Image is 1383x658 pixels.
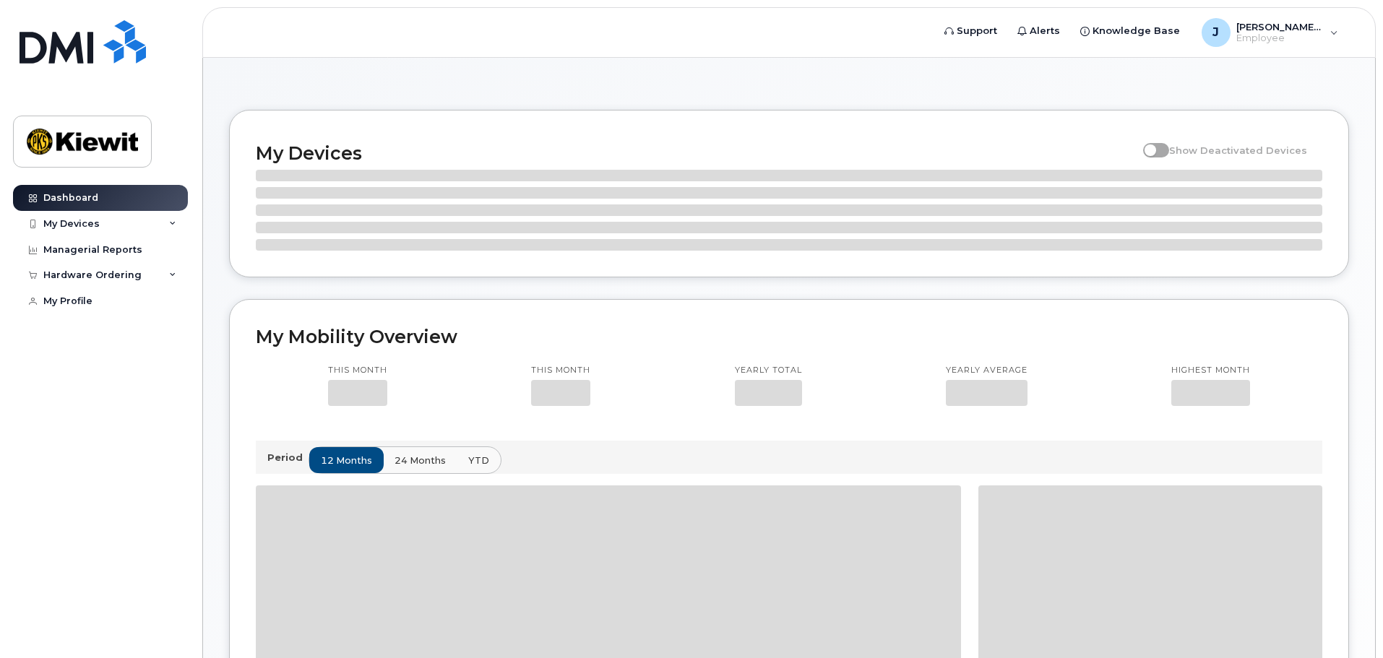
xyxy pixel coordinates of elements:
[1143,137,1155,148] input: Show Deactivated Devices
[395,454,446,467] span: 24 months
[267,451,309,464] p: Period
[256,326,1322,347] h2: My Mobility Overview
[735,365,802,376] p: Yearly total
[531,365,590,376] p: This month
[1171,365,1250,376] p: Highest month
[946,365,1027,376] p: Yearly average
[468,454,489,467] span: YTD
[1169,144,1307,156] span: Show Deactivated Devices
[328,365,387,376] p: This month
[256,142,1136,164] h2: My Devices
